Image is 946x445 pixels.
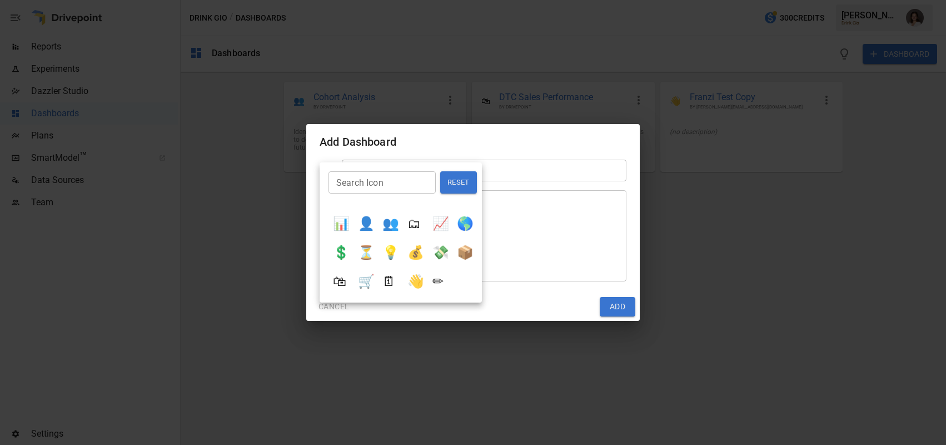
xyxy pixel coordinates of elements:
button: 💡 [378,240,404,265]
button: 🗓 [378,269,400,294]
button: 💸 [428,240,454,265]
button: ✏ [428,269,448,294]
button: 📊 [328,211,354,236]
button: ⏳ [353,240,379,265]
button: 👤 [353,211,379,236]
button: 💰 [403,240,429,265]
button: 💲 [328,240,354,265]
button: Reset [440,171,477,194]
button: 📦 [452,240,478,265]
button: 🗂 [403,211,425,236]
button: 🌎 [452,211,478,236]
button: 🛒 [353,269,379,294]
button: 👋 [403,269,429,294]
button: 📈 [428,211,454,236]
button: 👥 [378,211,404,236]
button: 🛍 [328,269,351,294]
